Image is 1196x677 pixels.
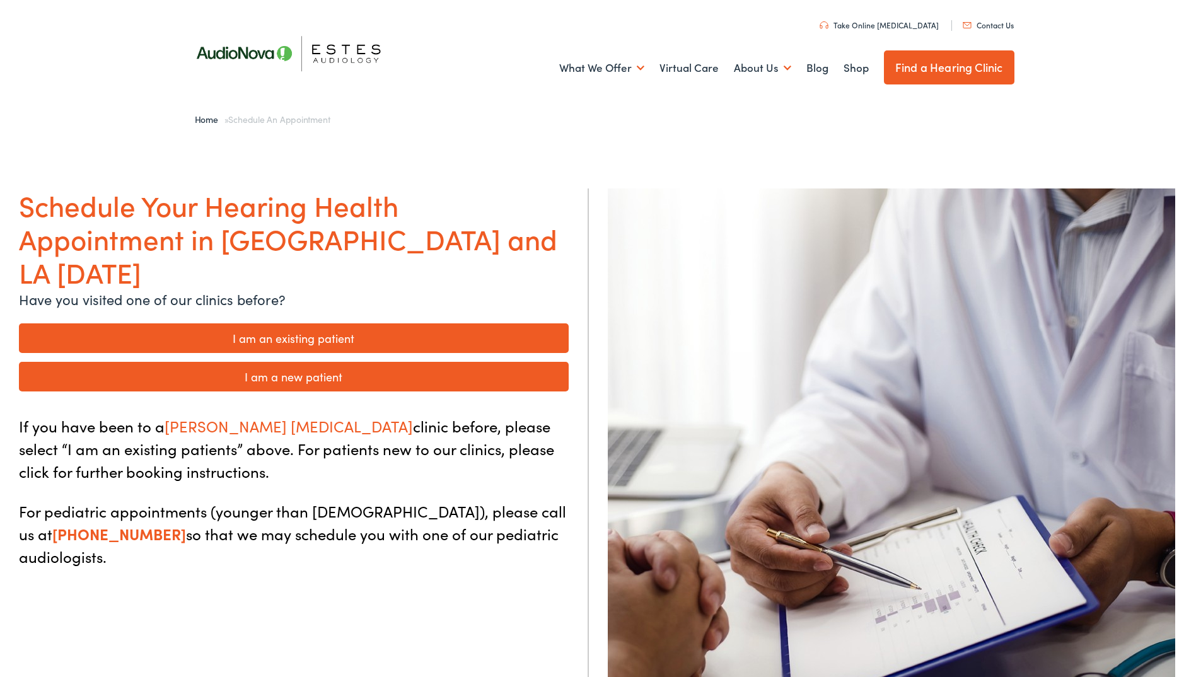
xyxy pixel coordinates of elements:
span: » [195,113,330,125]
a: About Us [734,45,791,91]
a: Contact Us [963,20,1014,30]
a: Virtual Care [659,45,719,91]
a: Find a Hearing Clinic [884,50,1014,84]
a: [PHONE_NUMBER] [52,523,186,544]
a: Home [195,113,224,125]
p: If you have been to a clinic before, please select “I am an existing patients” above. For patient... [19,415,569,483]
p: Have you visited one of our clinics before? [19,289,569,310]
a: Take Online [MEDICAL_DATA] [820,20,939,30]
img: utility icon [963,22,972,28]
span: [PERSON_NAME] [MEDICAL_DATA] [165,415,413,436]
p: For pediatric appointments (younger than [DEMOGRAPHIC_DATA]), please call us at so that we may sc... [19,500,569,568]
a: I am an existing patient [19,323,569,353]
img: utility icon [820,21,828,29]
span: Schedule an Appointment [228,113,330,125]
h1: Schedule Your Hearing Health Appointment in [GEOGRAPHIC_DATA] and LA [DATE] [19,188,569,288]
a: I am a new patient [19,362,569,391]
a: Blog [806,45,828,91]
a: What We Offer [559,45,644,91]
a: Shop [844,45,869,91]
